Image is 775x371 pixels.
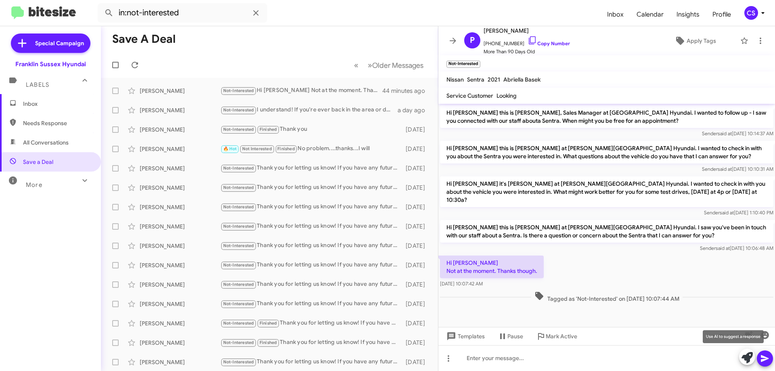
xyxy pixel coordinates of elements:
[383,87,431,95] div: 44 minutes ago
[702,130,773,136] span: Sender [DATE] 10:14:37 AM
[11,34,90,53] a: Special Campaign
[260,321,277,326] span: Finished
[484,26,570,36] span: [PERSON_NAME]
[446,76,464,83] span: Nissan
[601,3,630,26] a: Inbox
[223,321,254,326] span: Not-Interested
[440,256,544,278] p: Hi [PERSON_NAME] Not at the moment. Thanks though.
[140,184,220,192] div: [PERSON_NAME]
[220,163,402,173] div: Thank you for letting us know! If you have any future car needs or changes, feel free to reach ou...
[718,166,732,172] span: said at
[402,300,431,308] div: [DATE]
[530,329,584,344] button: Mark Active
[402,339,431,347] div: [DATE]
[737,6,766,20] button: CS
[260,127,277,132] span: Finished
[220,357,402,367] div: Thank you for letting us know! If you have any future car needs or changes, feel free to reach ou...
[402,242,431,250] div: [DATE]
[220,280,402,289] div: Thank you for letting us know! If you have any future car needs or changes, feel free to reach ou...
[112,33,176,46] h1: Save a Deal
[223,185,254,190] span: Not-Interested
[220,125,402,134] div: Thank you
[140,319,220,327] div: [PERSON_NAME]
[220,222,402,231] div: Thank you for letting us know! If you have any future car needs or changes, feel free to reach ou...
[716,245,730,251] span: said at
[140,261,220,269] div: [PERSON_NAME]
[440,281,483,287] span: [DATE] 10:07:42 AM
[744,6,758,20] div: CS
[140,203,220,211] div: [PERSON_NAME]
[687,34,716,48] span: Apply Tags
[445,329,485,344] span: Templates
[220,299,402,308] div: Thank you for letting us know! If you have any future car needs or changes, feel free to reach ou...
[220,86,383,95] div: Hi [PERSON_NAME] Not at the moment. Thanks though.
[402,358,431,366] div: [DATE]
[438,329,491,344] button: Templates
[654,34,736,48] button: Apply Tags
[220,338,402,347] div: Thank you for letting us know! If you have any future car needs or changes, feel free to reach ou...
[467,76,484,83] span: Sentra
[23,138,69,147] span: All Conversations
[704,210,773,216] span: Sender [DATE] 1:10:40 PM
[402,203,431,211] div: [DATE]
[488,76,500,83] span: 2021
[363,57,428,73] button: Next
[440,220,773,243] p: Hi [PERSON_NAME] this is [PERSON_NAME] at [PERSON_NAME][GEOGRAPHIC_DATA] Hyundai. I saw you've be...
[140,145,220,153] div: [PERSON_NAME]
[349,57,363,73] button: Previous
[350,57,428,73] nav: Page navigation example
[220,241,402,250] div: Thank you for letting us know! If you have any future car needs or changes, feel free to reach ou...
[140,126,220,134] div: [PERSON_NAME]
[223,127,254,132] span: Not-Interested
[402,184,431,192] div: [DATE]
[223,301,254,306] span: Not-Interested
[491,329,530,344] button: Pause
[440,141,773,163] p: Hi [PERSON_NAME] this is [PERSON_NAME] at [PERSON_NAME][GEOGRAPHIC_DATA] Hyundai. I wanted to che...
[670,3,706,26] span: Insights
[140,339,220,347] div: [PERSON_NAME]
[223,282,254,287] span: Not-Interested
[140,87,220,95] div: [PERSON_NAME]
[531,291,683,303] span: Tagged as 'Not-Interested' on [DATE] 10:07:44 AM
[470,34,475,47] span: P
[368,60,372,70] span: »
[223,166,254,171] span: Not-Interested
[223,243,254,248] span: Not-Interested
[140,242,220,250] div: [PERSON_NAME]
[140,222,220,231] div: [PERSON_NAME]
[402,126,431,134] div: [DATE]
[503,76,540,83] span: Abriella Basek
[26,81,49,88] span: Labels
[496,92,517,99] span: Looking
[718,130,732,136] span: said at
[706,3,737,26] a: Profile
[260,340,277,345] span: Finished
[440,105,773,128] p: Hi [PERSON_NAME] this is [PERSON_NAME], Sales Manager at [GEOGRAPHIC_DATA] Hyundai. I wanted to f...
[630,3,670,26] a: Calendar
[223,224,254,229] span: Not-Interested
[700,245,773,251] span: Sender [DATE] 10:06:48 AM
[440,176,773,207] p: Hi [PERSON_NAME] it's [PERSON_NAME] at [PERSON_NAME][GEOGRAPHIC_DATA] Hyundai. I wanted to check ...
[220,202,402,212] div: Thank you for letting us know! If you have any future car needs or changes, feel free to reach ou...
[720,210,734,216] span: said at
[398,106,431,114] div: a day ago
[140,106,220,114] div: [PERSON_NAME]
[242,146,272,151] span: Not Interested
[402,261,431,269] div: [DATE]
[23,119,92,127] span: Needs Response
[354,60,358,70] span: «
[223,146,237,151] span: 🔥 Hot
[446,61,480,68] small: Not-Interested
[402,164,431,172] div: [DATE]
[223,204,254,210] span: Not-Interested
[546,329,577,344] span: Mark Active
[26,181,42,189] span: More
[223,88,254,93] span: Not-Interested
[35,39,84,47] span: Special Campaign
[402,319,431,327] div: [DATE]
[223,359,254,365] span: Not-Interested
[23,100,92,108] span: Inbox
